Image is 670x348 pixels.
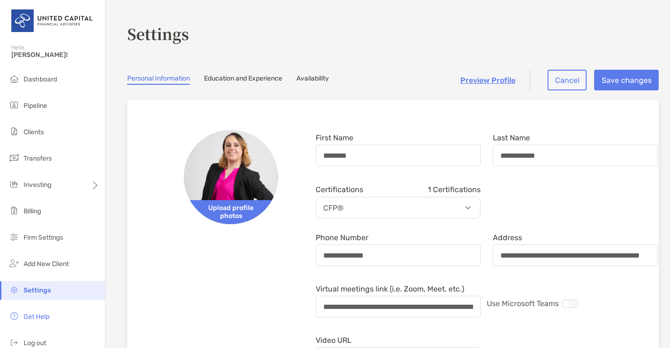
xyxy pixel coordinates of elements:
span: Transfers [24,154,52,162]
img: billing icon [8,205,20,216]
img: settings icon [8,284,20,295]
span: Dashboard [24,75,57,83]
span: [PERSON_NAME]! [11,51,99,59]
span: Investing [24,181,51,189]
a: Availability [296,74,329,85]
img: investing icon [8,178,20,190]
span: Pipeline [24,102,47,110]
img: United Capital Logo [11,4,94,38]
img: pipeline icon [8,99,20,111]
img: logout icon [8,337,20,348]
span: Log out [24,339,46,347]
span: 1 Certifications [428,185,481,194]
img: Avatar [184,130,278,224]
label: Virtual meetings link (i.e. Zoom, Meet, etc.) [316,285,464,293]
span: Settings [24,286,51,294]
img: add_new_client icon [8,258,20,269]
p: CFP® [319,202,482,214]
span: Use Microsoft Teams [487,299,559,308]
a: Education and Experience [204,74,282,85]
span: Get Help [24,313,49,321]
img: dashboard icon [8,73,20,84]
label: Last Name [493,134,530,142]
label: First Name [316,134,353,142]
span: Firm Settings [24,234,63,242]
img: transfers icon [8,152,20,163]
h3: Settings [127,23,659,44]
button: Cancel [547,70,587,90]
span: Billing [24,207,41,215]
span: Clients [24,128,44,136]
a: Preview Profile [460,76,515,85]
span: Add New Client [24,260,69,268]
img: get-help icon [8,310,20,322]
span: Upload profile photos [184,200,278,224]
label: Address [493,234,522,242]
button: Save changes [594,70,659,90]
label: Video URL [316,336,351,344]
a: Personal Information [127,74,190,85]
label: Phone Number [316,234,368,242]
img: firm-settings icon [8,231,20,243]
img: clients icon [8,126,20,137]
div: Certifications [316,185,481,194]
